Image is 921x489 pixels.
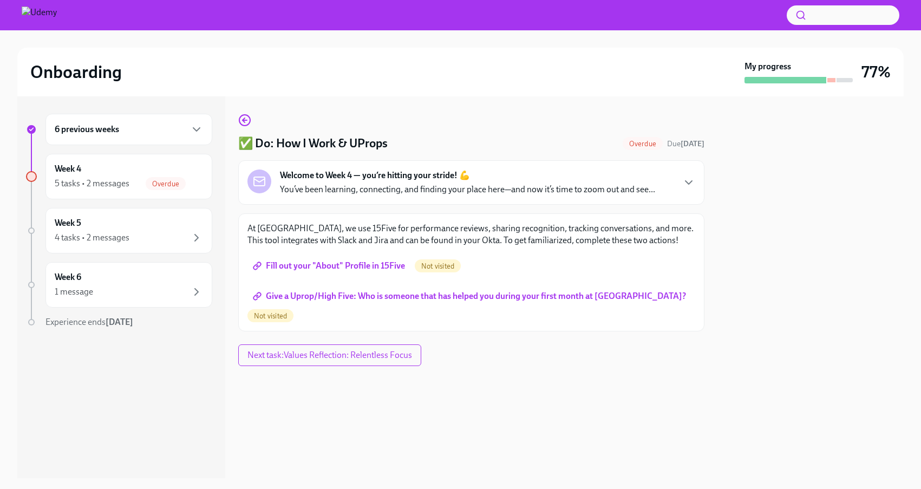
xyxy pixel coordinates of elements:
h6: 6 previous weeks [55,123,119,135]
div: 4 tasks • 2 messages [55,232,129,244]
a: Fill out your "About" Profile in 15Five [247,255,413,277]
p: At [GEOGRAPHIC_DATA], we use 15Five for performance reviews, sharing recognition, tracking conver... [247,223,695,246]
a: Week 45 tasks • 2 messagesOverdue [26,154,212,199]
strong: [DATE] [106,317,133,327]
a: Week 54 tasks • 2 messages [26,208,212,253]
span: Next task : Values Reflection: Relentless Focus [247,350,412,361]
span: Not visited [247,312,293,320]
span: Fill out your "About" Profile in 15Five [255,260,405,271]
strong: My progress [744,61,791,73]
h6: Week 5 [55,217,81,229]
p: You’ve been learning, connecting, and finding your place here—and now it’s time to zoom out and s... [280,184,655,195]
span: Give a Uprop/High Five: Who is someone that has helped you during your first month at [GEOGRAPHIC... [255,291,686,302]
span: Overdue [146,180,186,188]
h3: 77% [861,62,891,82]
h2: Onboarding [30,61,122,83]
div: 5 tasks • 2 messages [55,178,129,190]
img: Udemy [22,6,57,24]
div: 6 previous weeks [45,114,212,145]
strong: [DATE] [681,139,704,148]
span: August 9th, 2025 10:00 [667,139,704,149]
strong: Welcome to Week 4 — you’re hitting your stride! 💪 [280,169,470,181]
a: Give a Uprop/High Five: Who is someone that has helped you during your first month at [GEOGRAPHIC... [247,285,694,307]
div: 1 message [55,286,93,298]
h6: Week 6 [55,271,81,283]
h4: ✅ Do: How I Work & UProps [238,135,388,152]
h6: Week 4 [55,163,81,175]
a: Week 61 message [26,262,212,308]
span: Overdue [623,140,663,148]
button: Next task:Values Reflection: Relentless Focus [238,344,421,366]
span: Not visited [415,262,461,270]
span: Experience ends [45,317,133,327]
span: Due [667,139,704,148]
